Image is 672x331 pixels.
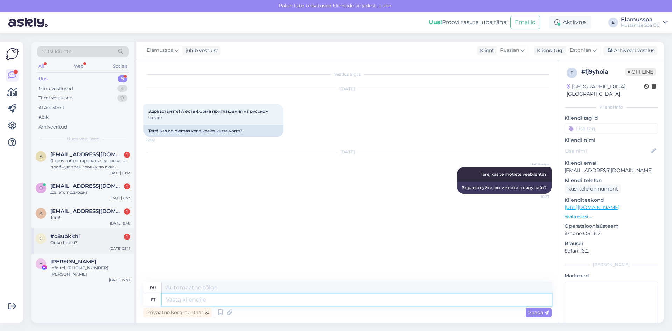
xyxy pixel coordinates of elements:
p: Märkmed [565,272,658,280]
p: Kliendi tag'id [565,115,658,122]
div: [DATE] 10:12 [109,170,130,175]
div: All [37,62,45,71]
p: [EMAIL_ADDRESS][DOMAIN_NAME] [565,167,658,174]
div: Tere! Kas on olemas vene keeles kutse vorm? [143,125,283,137]
div: E [608,18,618,27]
div: [DATE] [143,149,552,155]
div: 1 [124,234,130,240]
p: Operatsioonisüsteem [565,222,658,230]
div: Да, это подходит [50,189,130,195]
div: Tere! [50,214,130,221]
div: 4 [117,85,127,92]
p: iPhone OS 16.2 [565,230,658,237]
div: Klienditugi [534,47,564,54]
b: Uus! [429,19,442,26]
div: [DATE] 8:57 [110,195,130,201]
span: Uued vestlused [67,136,99,142]
div: Mustamäe Spa OÜ [621,22,660,28]
span: Estonian [570,47,591,54]
span: A [40,211,43,216]
div: Kõik [38,114,49,121]
span: Elamusspa [147,47,173,54]
div: ru [150,282,156,294]
div: Web [72,62,85,71]
div: Uus [38,75,48,82]
span: o [39,185,43,191]
div: Я хочу забронировать человека на пробную тренировку по аква-аэробике но меня просят войти в аккау... [50,158,130,170]
a: [URL][DOMAIN_NAME] [565,204,619,211]
div: Tiimi vestlused [38,95,73,102]
button: Emailid [510,16,540,29]
div: [DATE] [143,86,552,92]
span: 22:02 [146,137,172,143]
span: Offline [625,68,656,76]
a: ElamusspaMustamäe Spa OÜ [621,17,668,28]
span: Luba [377,2,393,9]
div: 1 [124,152,130,158]
p: Klienditeekond [565,196,658,204]
p: Vaata edasi ... [565,213,658,220]
span: Aikumaster@gmail.com [50,208,123,214]
span: Elamusspa [523,161,549,167]
span: H [39,261,43,266]
div: Minu vestlused [38,85,73,92]
div: [PERSON_NAME] [565,262,658,268]
p: Safari 16.2 [565,247,658,255]
span: Здравствуйте! А есть форма приглашения на русском языке [148,109,270,120]
p: Brauser [565,240,658,247]
div: 0 [117,95,127,102]
div: Proovi tasuta juba täna: [429,18,507,27]
span: a [40,154,43,159]
div: [DATE] 8:46 [110,221,130,226]
div: [DATE] 17:59 [109,277,130,283]
span: f [570,70,573,75]
p: Kliendi email [565,159,658,167]
div: Küsi telefoninumbrit [565,184,621,194]
span: Russian [500,47,519,54]
span: c [40,236,43,241]
span: Saada [528,309,549,316]
input: Lisa nimi [565,147,650,155]
div: 1 [124,183,130,189]
span: Hannes Treibert [50,258,96,265]
div: Elamusspa [621,17,660,22]
span: #c8ubkkhi [50,233,80,240]
span: Otsi kliente [43,48,71,55]
div: Socials [112,62,129,71]
div: Vestlus algas [143,71,552,77]
input: Lisa tag [565,123,658,134]
span: olegmarjapuu@gmail.com [50,183,123,189]
div: [DATE] 23:11 [110,246,130,251]
div: 5 [118,75,127,82]
div: Aktiivne [549,16,591,29]
p: Kliendi nimi [565,137,658,144]
span: arina.tsaikova@mjg.ee [50,151,123,158]
div: Info tel. [PHONE_NUMBER] [PERSON_NAME] [50,265,130,277]
span: 10:27 [523,194,549,199]
div: Здравствуйте, вы имеете в виду сайт? [457,182,552,194]
div: 1 [124,208,130,215]
div: Onko hoteli? [50,240,130,246]
div: [GEOGRAPHIC_DATA], [GEOGRAPHIC_DATA] [567,83,644,98]
div: Arhiveeritud [38,124,67,131]
div: Kliendi info [565,104,658,110]
img: Askly Logo [6,47,19,61]
div: Klient [477,47,494,54]
span: Tere, kas te mõtlete veebilehte? [481,172,547,177]
div: juhib vestlust [183,47,218,54]
div: # fj9yhoia [581,68,625,76]
p: Kliendi telefon [565,177,658,184]
div: Privaatne kommentaar [143,308,212,317]
div: AI Assistent [38,104,64,111]
div: Arhiveeri vestlus [603,46,657,55]
div: et [151,294,155,306]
